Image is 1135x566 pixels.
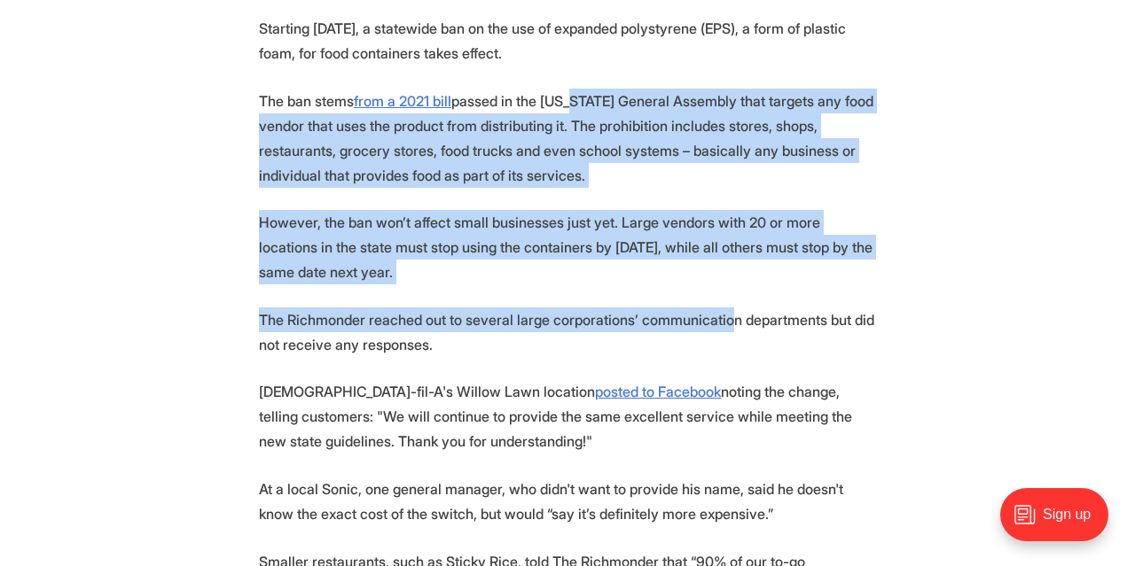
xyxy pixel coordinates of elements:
iframe: portal-trigger [985,479,1135,566]
p: The Richmonder reached out to several large corporations’ communication departments but did not r... [259,307,876,357]
a: from a 2021 bill [354,92,451,110]
p: However, the ban won’t affect small businesses just yet. Large vendors with 20 or more locations ... [259,210,876,284]
p: The ban stems passed in the [US_STATE] General Assembly that targets any food vendor that uses th... [259,89,876,188]
a: posted to Facebook [595,383,721,400]
p: At a local Sonic, one general manager, who didn't want to provide his name, said he doesn't know ... [259,477,876,526]
p: [DEMOGRAPHIC_DATA]-fil-A's Willow Lawn location noting the change, telling customers: "We will co... [259,379,876,454]
p: Starting [DATE], a statewide ban on the use of expanded polystyrene (EPS), a form of plastic foam... [259,16,876,66]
